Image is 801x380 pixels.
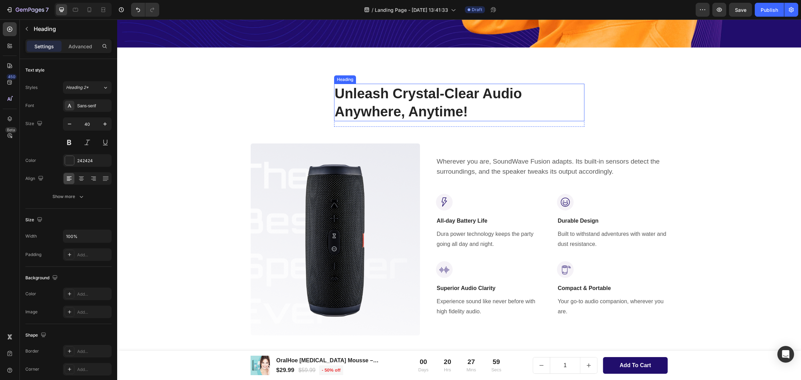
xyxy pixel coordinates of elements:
span: Landing Page - [DATE] 13:41:33 [375,6,448,14]
div: $59.99 [181,347,199,355]
div: Border [25,348,39,354]
div: Add to cart [502,342,534,350]
button: Heading 2* [63,81,112,94]
p: Compact & Portable [440,265,550,273]
pre: - 50% off [202,346,226,356]
h1: OralHoe [MEDICAL_DATA] Mousse – Whitens, Fresh Breath, Removes Yellow Stains [159,336,271,346]
div: Font [25,102,34,109]
p: Heading [34,25,109,33]
div: Heading [218,57,237,63]
div: 242424 [77,158,110,164]
div: Padding [25,251,41,258]
button: decrement [416,338,433,354]
iframe: Design area [117,19,801,380]
p: Settings [34,43,54,50]
span: Heading 2* [66,84,89,91]
p: Built to withstand adventures with water and dust resistance. [440,210,550,230]
div: Publish [761,6,778,14]
div: Image [25,309,38,315]
p: Days [301,347,311,354]
div: $29.99 [159,346,178,355]
div: Align [25,174,45,183]
div: Add... [77,366,110,373]
p: Dura power technology keeps the party going all day and night. [319,210,429,230]
div: 20 [327,338,334,347]
div: Add... [77,309,110,315]
p: Hrs [327,347,334,354]
div: Sans-serif [77,103,110,109]
p: Durable Design [440,197,550,206]
p: Your go-to audio companion, wherever you are. [440,277,550,297]
div: Add... [77,291,110,297]
span: Draft [472,7,482,13]
div: Size [25,215,44,225]
div: 27 [349,338,359,347]
button: increment [463,338,480,354]
button: 7 [3,3,52,17]
p: Experience sound like never before with high fidelity audio. [319,277,429,297]
div: Undo/Redo [131,3,159,17]
div: 450 [7,74,17,80]
span: Save [735,7,746,13]
div: 00 [301,338,311,347]
div: Corner [25,366,39,372]
button: Add to cart [486,338,551,354]
div: Width [25,233,37,239]
p: Wherever you are, SoundWave Fusion adapts. Its built-in sensors detect the surroundings, and the ... [319,137,550,157]
div: Open Intercom Messenger [777,346,794,363]
div: Show more [52,193,85,200]
p: All-day Battery Life [319,197,429,206]
div: Background [25,273,59,283]
button: Publish [755,3,784,17]
button: Save [729,3,752,17]
button: Show more [25,190,112,203]
div: Shape [25,331,48,340]
div: 59 [374,338,384,347]
p: Superior Audio Clarity [319,265,429,273]
div: Styles [25,84,38,91]
div: Color [25,291,36,297]
p: Unleash Crystal-Clear Audio Anywhere, Anytime! [218,65,467,101]
div: Beta [5,127,17,133]
span: / [372,6,373,14]
div: Add... [77,348,110,355]
p: Mins [349,347,359,354]
input: quantity [433,338,463,354]
div: Size [25,119,44,129]
input: Auto [63,230,111,242]
p: Advanced [68,43,92,50]
p: 7 [46,6,49,14]
div: Color [25,157,36,164]
div: Add... [77,252,110,258]
p: Secs [374,347,384,354]
div: Text style [25,67,44,73]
